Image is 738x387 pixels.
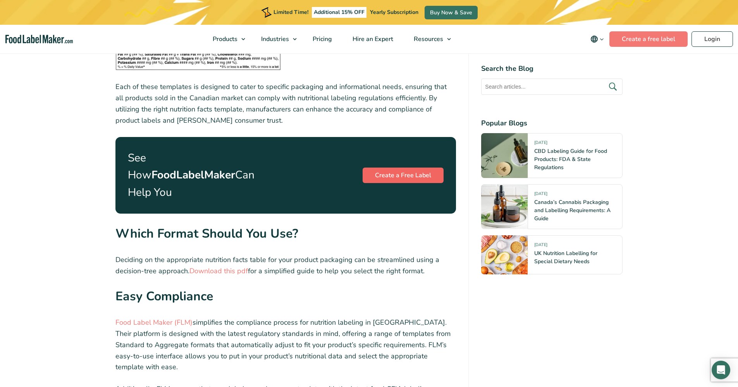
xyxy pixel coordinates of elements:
[115,288,213,305] strong: Easy Compliance
[115,81,456,126] p: Each of these templates is designed to cater to specific packaging and informational needs, ensur...
[411,35,444,43] span: Resources
[534,140,547,149] span: [DATE]
[370,9,418,16] span: Yearly Subscription
[115,254,456,277] p: Deciding on the appropriate nutrition facts table for your product packaging can be streamlined u...
[425,6,478,19] a: Buy Now & Save
[303,25,341,53] a: Pricing
[251,25,301,53] a: Industries
[534,191,547,200] span: [DATE]
[115,45,281,70] img: Black and white Linear Format nutrition label arranged in a single horizontal line displaying key...
[310,35,333,43] span: Pricing
[312,7,366,18] span: Additional 15% OFF
[534,147,607,171] a: CBD Labeling Guide for Food Products: FDA & State Regulations
[274,9,308,16] span: Limited Time!
[115,318,193,327] a: Food Label Maker (FLM)
[534,250,597,265] a: UK Nutrition Labelling for Special Dietary Needs
[404,25,455,53] a: Resources
[115,317,456,373] p: simplifies the compliance process for nutrition labeling in [GEOGRAPHIC_DATA]. Their platform is ...
[151,168,235,182] strong: FoodLabelMaker
[363,168,444,183] a: Create a Free Label
[534,242,547,251] span: [DATE]
[712,361,730,379] div: Open Intercom Messenger
[189,266,248,276] a: Download this pdf
[350,35,394,43] span: Hire an Expert
[259,35,290,43] span: Industries
[609,31,688,47] a: Create a free label
[534,199,611,222] a: Canada’s Cannabis Packaging and Labelling Requirements: A Guide
[481,79,623,95] input: Search articles...
[692,31,733,47] a: Login
[128,149,263,201] p: See How Can Help You
[203,25,249,53] a: Products
[210,35,238,43] span: Products
[481,63,623,74] h4: Search the Blog
[342,25,402,53] a: Hire an Expert
[481,118,623,128] h4: Popular Blogs
[115,225,298,242] strong: Which Format Should You Use?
